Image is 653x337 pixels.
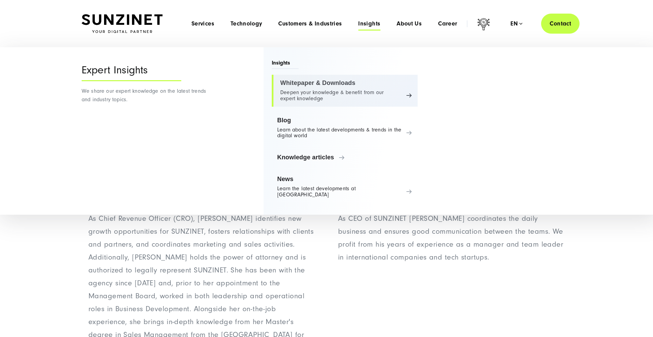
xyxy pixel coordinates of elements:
a: News Learn the latest developments at [GEOGRAPHIC_DATA] [272,171,418,203]
span: Insights [272,59,299,69]
p: We share our expert knowledge on the latest trends and industry topics. [82,87,209,104]
a: Blog Learn about the latest developments & trends in the digital world [272,112,418,144]
a: About Us [397,20,422,27]
a: Services [191,20,214,27]
a: Customers & Industries [278,20,342,27]
a: Contact [541,14,580,34]
div: Expert Insights [82,64,181,81]
a: Whitepaper & Downloads Deepen your knowledge & benefit from our expert knowledge [272,75,418,107]
span: As CEO of SUNZINET [PERSON_NAME] coordinates the daily business and ensures good communication be... [338,214,563,262]
span: Knowledge articles [277,154,412,161]
div: en [510,20,522,27]
a: Knowledge articles [272,149,418,165]
img: SUNZINET Full Service Digital Agentur [82,14,163,33]
a: Technology [231,20,262,27]
a: Insights [358,20,380,27]
a: Career [438,20,457,27]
